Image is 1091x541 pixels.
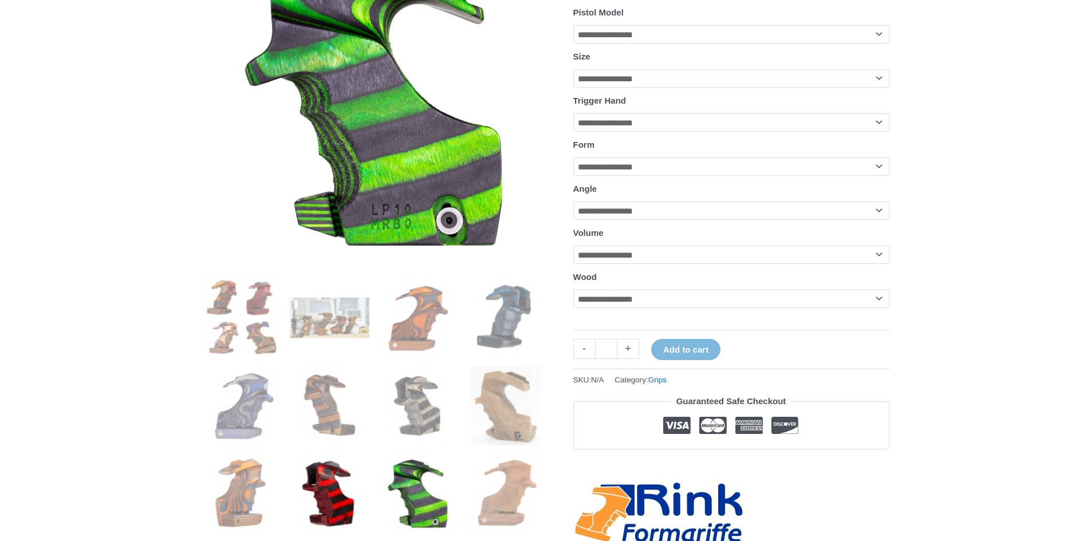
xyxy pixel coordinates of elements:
span: Category: [615,373,667,387]
img: Rink Air Pistol Grip - Image 2 [290,278,369,357]
button: Add to cart [651,339,720,360]
img: Rink Air Pistol Grip - Image 8 [466,366,546,445]
img: Rink Air Pistol Grip - Image 6 [290,366,369,445]
img: Rink Air Pistol Grip [202,278,282,357]
label: Volume [573,228,604,238]
input: Product quantity [595,339,617,359]
img: Rink Air Pistol Grip - Image 4 [466,278,546,357]
a: + [617,339,639,359]
img: Rink Air Pistol Grip - Image 11 [378,454,458,534]
img: Rink Air Pistol Grip - Image 3 [378,278,458,357]
label: Angle [573,184,597,194]
label: Form [573,140,595,149]
span: N/A [591,376,604,384]
label: Size [573,52,590,61]
img: Rink Air Pistol Grip - Image 9 [202,454,282,534]
img: Rink Air Pistol Grip - Image 12 [466,454,546,534]
img: Rink Air Pistol Grip - Image 7 [378,366,458,445]
label: Trigger Hand [573,96,627,105]
label: Wood [573,272,597,282]
span: SKU: [573,373,604,387]
a: - [573,339,595,359]
iframe: Customer reviews powered by Trustpilot [573,458,889,472]
label: Pistol Model [573,7,624,17]
img: Rink Air Pistol Grip - Image 5 [202,366,282,445]
a: Grips [648,376,667,384]
legend: Guaranteed Safe Checkout [672,393,791,409]
img: Rink Air Pistol Grip - Image 10 [290,454,369,534]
